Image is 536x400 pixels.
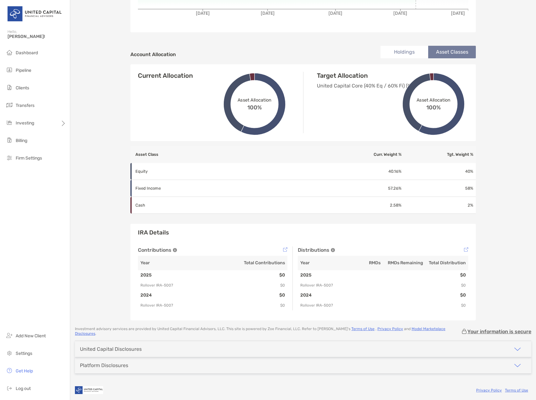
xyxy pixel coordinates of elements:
img: logout icon [6,384,13,392]
td: $0 [213,290,288,300]
img: dashboard icon [6,49,13,56]
tspan: [DATE] [393,11,407,16]
h4: Target Allocation [317,72,414,79]
a: Terms of Use [505,388,528,392]
td: 2024 [138,290,213,300]
tspan: [DATE] [451,11,465,16]
p: Fixed Income [135,184,223,192]
span: Investing [16,120,34,126]
th: Total Distribution [426,256,468,270]
span: Asset Allocation [238,97,272,103]
span: [PERSON_NAME]! [8,34,66,39]
td: $0 [426,300,468,310]
img: Tooltip [283,247,287,252]
tspan: [DATE] [196,11,210,16]
p: Your information is secure [467,329,531,334]
td: 40.16 % [332,163,402,180]
p: Cash [135,201,223,209]
img: settings icon [6,349,13,357]
th: Asset Class [130,146,332,163]
img: United Capital Logo [8,3,62,25]
h4: Account Allocation [130,51,176,57]
img: billing icon [6,136,13,144]
div: Distributions [298,246,468,254]
th: Curr. Weight % [332,146,402,163]
div: Contributions [138,246,287,254]
img: icon arrow [514,345,521,353]
p: United Capital Core (40% Eq / 60% Fi) (GOV/CORP) [317,82,414,90]
img: get-help icon [6,367,13,374]
span: Get Help [16,368,33,374]
img: clients icon [6,84,13,91]
span: Add New Client [16,333,46,339]
li: Asset Classes [428,46,476,58]
span: Log out [16,386,31,391]
th: Year [298,256,340,270]
tspan: [DATE] [328,11,342,16]
span: Dashboard [16,50,38,55]
h3: IRA Details [138,229,468,236]
a: Privacy Policy [476,388,502,392]
img: firm-settings icon [6,154,13,161]
td: 2025 [138,270,213,280]
td: Rollover IRA - 5007 [298,280,340,290]
tspan: [DATE] [261,11,275,16]
img: Tooltip [173,248,177,252]
span: Settings [16,351,32,356]
td: $0 [213,300,288,310]
img: pipeline icon [6,66,13,74]
td: Rollover IRA - 5007 [138,280,213,290]
td: $0 [426,290,468,300]
span: Billing [16,138,27,143]
th: RMDs Remaining [383,256,426,270]
td: 57.26 % [332,180,402,197]
li: Holdings [381,46,428,58]
p: Investment advisory services are provided by United Capital Financial Advisors, LLC . This site i... [75,327,461,336]
img: company logo [75,383,103,397]
img: investing icon [6,119,13,126]
td: 58 % [402,180,476,197]
a: Privacy Policy [377,327,403,331]
td: $0 [426,270,468,280]
div: Platform Disclosures [80,362,128,368]
th: RMDs [340,256,383,270]
span: 100% [426,103,441,111]
th: Tgt. Weight % [402,146,476,163]
td: 2024 [298,290,340,300]
a: Model Marketplace Disclosures [75,327,445,336]
td: Rollover IRA - 5007 [298,300,340,310]
div: United Capital Disclosures [80,346,142,352]
img: transfers icon [6,101,13,109]
td: Rollover IRA - 5007 [138,300,213,310]
td: 2.58 % [332,197,402,214]
td: 2025 [298,270,340,280]
td: $0 [213,280,288,290]
th: Total Contributions [213,256,288,270]
td: 2 % [402,197,476,214]
img: Tooltip [464,247,468,252]
a: Terms of Use [351,327,375,331]
img: add_new_client icon [6,332,13,339]
td: $0 [426,280,468,290]
th: Year [138,256,213,270]
td: $0 [213,270,288,280]
span: Asset Allocation [417,97,451,103]
span: Transfers [16,103,34,108]
span: Clients [16,85,29,91]
span: Firm Settings [16,155,42,161]
p: Equity [135,167,223,175]
img: icon arrow [514,362,521,369]
span: Pipeline [16,68,31,73]
h4: Current Allocation [138,72,193,79]
span: 100% [247,103,262,111]
td: 40 % [402,163,476,180]
img: Tooltip [331,248,335,252]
